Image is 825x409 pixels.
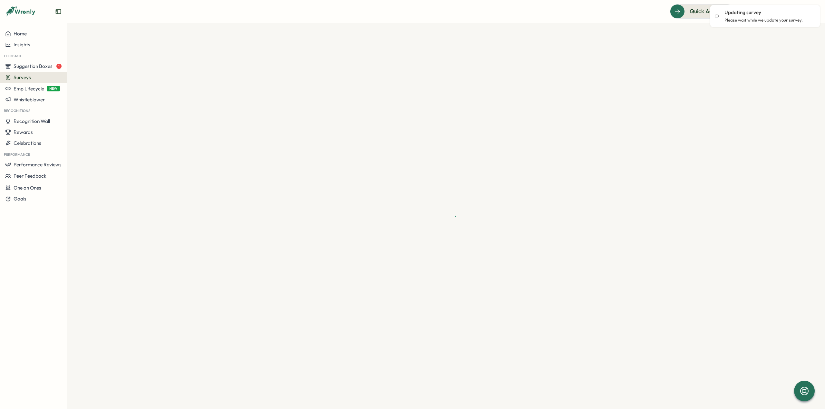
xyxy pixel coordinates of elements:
span: NEW [47,86,60,91]
span: Insights [14,42,30,48]
span: Celebrations [14,140,41,146]
span: Whistleblower [14,97,45,103]
span: Emp Lifecycle [14,86,44,92]
button: Quick Actions [670,4,734,18]
button: Expand sidebar [55,8,62,15]
p: Please wait while we update your survey. [724,17,813,23]
span: Rewards [14,129,33,135]
span: Peer Feedback [14,173,46,179]
span: Quick Actions [690,7,725,15]
span: Performance Reviews [14,162,62,168]
span: Surveys [14,74,31,80]
span: One on Ones [14,184,41,191]
span: Goals [14,196,26,202]
p: Updating survey [724,9,813,16]
span: 1 [56,64,62,69]
span: Recognition Wall [14,118,50,124]
span: Home [14,31,27,37]
span: Suggestion Boxes [14,63,53,69]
